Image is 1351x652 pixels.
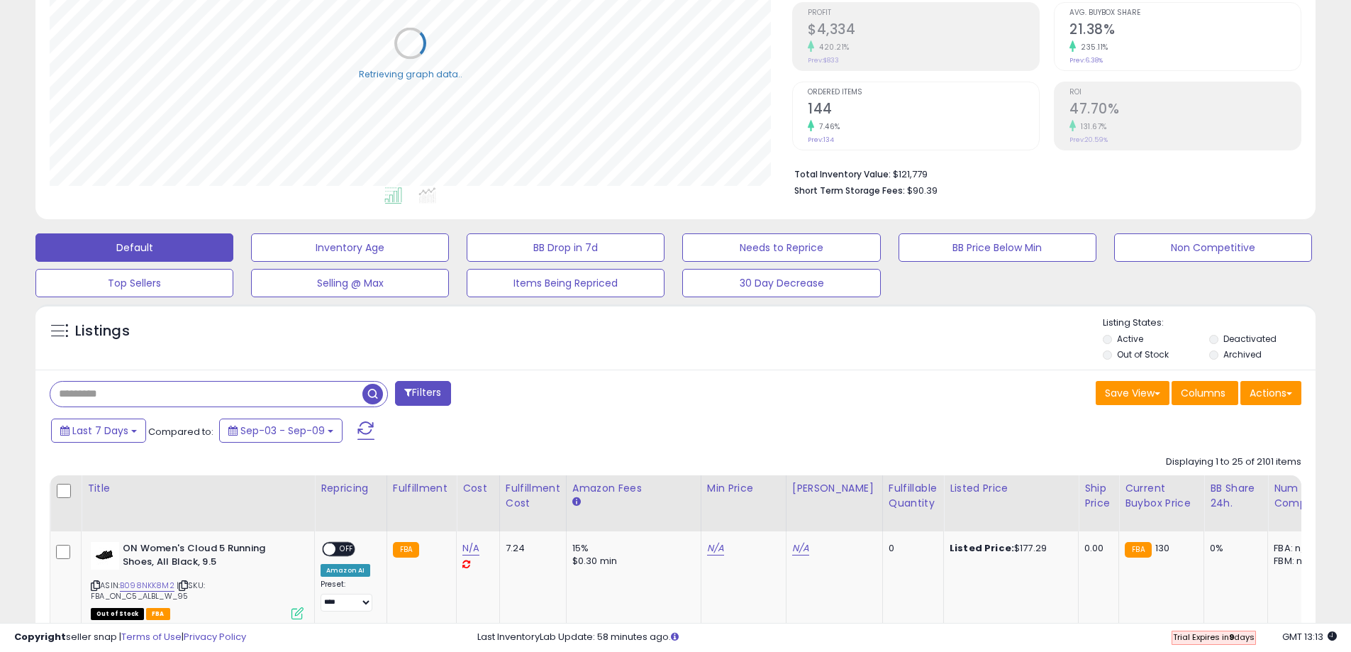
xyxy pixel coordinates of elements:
[1125,542,1151,558] small: FBA
[808,136,834,144] small: Prev: 134
[889,542,933,555] div: 0
[1114,233,1312,262] button: Non Competitive
[91,608,144,620] span: All listings that are currently out of stock and unavailable for purchase on Amazon
[393,481,450,496] div: Fulfillment
[1076,121,1107,132] small: 131.67%
[251,233,449,262] button: Inventory Age
[462,541,479,556] a: N/A
[1181,386,1225,400] span: Columns
[14,631,246,644] div: seller snap | |
[808,101,1039,120] h2: 144
[120,580,174,592] a: B098NKK8M2
[808,56,839,65] small: Prev: $833
[184,630,246,643] a: Privacy Policy
[1096,381,1169,405] button: Save View
[1103,316,1316,330] p: Listing States:
[321,580,376,612] div: Preset:
[148,425,213,438] span: Compared to:
[707,541,724,556] a: N/A
[477,631,1337,644] div: Last InventoryLab Update: 58 minutes ago.
[1274,555,1321,568] div: FBM: n/a
[950,481,1072,496] div: Listed Price
[1069,101,1301,120] h2: 47.70%
[14,630,66,643] strong: Copyright
[1240,381,1301,405] button: Actions
[251,269,449,297] button: Selling @ Max
[572,555,690,568] div: $0.30 min
[1125,481,1198,511] div: Current Buybox Price
[1069,9,1301,17] span: Avg. Buybox Share
[146,608,170,620] span: FBA
[814,121,840,132] small: 7.46%
[321,481,381,496] div: Repricing
[1166,455,1301,469] div: Displaying 1 to 25 of 2101 items
[1117,348,1169,360] label: Out of Stock
[462,481,494,496] div: Cost
[950,542,1067,555] div: $177.29
[395,381,450,406] button: Filters
[1069,21,1301,40] h2: 21.38%
[240,424,325,438] span: Sep-03 - Sep-09
[75,321,130,341] h5: Listings
[1084,542,1108,555] div: 0.00
[808,89,1039,96] span: Ordered Items
[51,419,146,443] button: Last 7 Days
[1076,42,1108,53] small: 235.11%
[950,541,1014,555] b: Listed Price:
[792,541,809,556] a: N/A
[467,269,665,297] button: Items Being Repriced
[1282,630,1337,643] span: 2025-09-17 13:13 GMT
[72,424,128,438] span: Last 7 Days
[572,496,581,509] small: Amazon Fees.
[467,233,665,262] button: BB Drop in 7d
[1223,348,1262,360] label: Archived
[123,542,295,572] b: ON Women's Cloud 5 Running Shoes, All Black, 9.5
[707,481,780,496] div: Min Price
[814,42,850,53] small: 420.21%
[1173,631,1255,643] span: Trial Expires in days
[794,165,1291,182] li: $121,779
[91,542,304,618] div: ASIN:
[506,481,560,511] div: Fulfillment Cost
[1069,89,1301,96] span: ROI
[1274,542,1321,555] div: FBA: n/a
[1084,481,1113,511] div: Ship Price
[794,184,905,197] b: Short Term Storage Fees:
[91,542,119,570] img: 21hUlFHqnLL._SL40_.jpg
[907,184,938,197] span: $90.39
[506,542,555,555] div: 7.24
[1155,541,1169,555] span: 130
[794,168,891,180] b: Total Inventory Value:
[121,630,182,643] a: Terms of Use
[1172,381,1238,405] button: Columns
[1223,333,1277,345] label: Deactivated
[1210,481,1262,511] div: BB Share 24h.
[87,481,308,496] div: Title
[889,481,938,511] div: Fulfillable Quantity
[1117,333,1143,345] label: Active
[572,481,695,496] div: Amazon Fees
[682,233,880,262] button: Needs to Reprice
[393,542,419,558] small: FBA
[808,9,1039,17] span: Profit
[572,542,690,555] div: 15%
[899,233,1096,262] button: BB Price Below Min
[35,269,233,297] button: Top Sellers
[219,419,343,443] button: Sep-03 - Sep-09
[1069,136,1108,144] small: Prev: 20.59%
[335,543,358,556] span: OFF
[35,233,233,262] button: Default
[1274,481,1325,511] div: Num of Comp.
[359,67,462,80] div: Retrieving graph data..
[682,269,880,297] button: 30 Day Decrease
[1210,542,1257,555] div: 0%
[1069,56,1103,65] small: Prev: 6.38%
[792,481,877,496] div: [PERSON_NAME]
[91,580,205,601] span: | SKU: FBA_ON_C5_ALBL_W_95
[1229,631,1234,643] b: 9
[321,564,370,577] div: Amazon AI
[808,21,1039,40] h2: $4,334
